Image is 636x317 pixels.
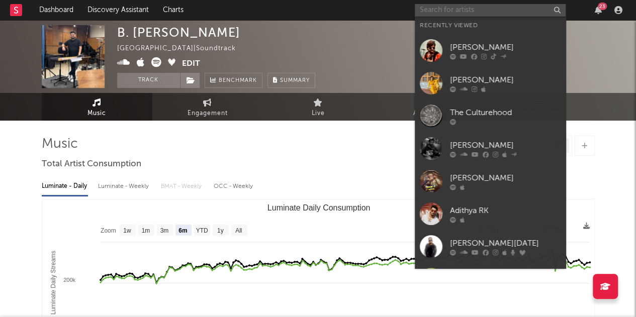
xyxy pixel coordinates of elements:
[374,93,484,121] a: Audience
[415,67,566,99] a: [PERSON_NAME]
[595,6,602,14] button: 23
[101,227,116,234] text: Zoom
[450,204,561,217] div: Adithya RK
[160,227,168,234] text: 3m
[49,251,56,314] text: Luminate Daily Streams
[415,132,566,165] a: [PERSON_NAME]
[196,227,208,234] text: YTD
[450,74,561,86] div: [PERSON_NAME]
[420,20,561,32] div: Recently Viewed
[178,227,187,234] text: 6m
[413,108,444,120] span: Audience
[42,158,141,170] span: Total Artist Consumption
[63,277,75,283] text: 200k
[415,99,566,132] a: The Culturehood
[117,25,240,40] div: B. [PERSON_NAME]
[219,75,257,87] span: Benchmark
[415,4,566,17] input: Search for artists
[217,227,223,234] text: 1y
[263,93,374,121] a: Live
[450,41,561,53] div: [PERSON_NAME]
[267,73,315,88] button: Summary
[450,107,561,119] div: The Culturehood
[87,108,106,120] span: Music
[415,34,566,67] a: [PERSON_NAME]
[312,108,325,120] span: Live
[117,43,247,55] div: [GEOGRAPHIC_DATA] | Soundtrack
[152,93,263,121] a: Engagement
[214,178,254,195] div: OCC - Weekly
[98,178,151,195] div: Luminate - Weekly
[415,165,566,197] a: [PERSON_NAME]
[123,227,131,234] text: 1w
[267,203,370,212] text: Luminate Daily Consumption
[42,178,88,195] div: Luminate - Daily
[42,93,152,121] a: Music
[598,3,607,10] div: 23
[141,227,150,234] text: 1m
[235,227,242,234] text: All
[450,237,561,249] div: [PERSON_NAME][DATE]
[280,78,310,83] span: Summary
[182,57,200,70] button: Edit
[415,230,566,263] a: [PERSON_NAME][DATE]
[450,139,561,151] div: [PERSON_NAME]
[415,263,566,295] a: Tarun Nagar
[415,197,566,230] a: Adithya RK
[205,73,262,88] a: Benchmark
[450,172,561,184] div: [PERSON_NAME]
[117,73,180,88] button: Track
[188,108,228,120] span: Engagement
